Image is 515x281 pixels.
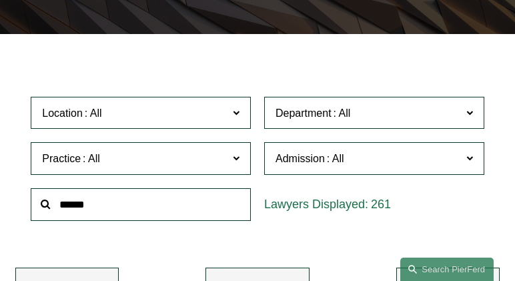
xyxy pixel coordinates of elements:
span: 261 [371,198,391,211]
span: Admission [276,153,325,164]
span: Department [276,107,332,119]
a: Search this site [400,258,494,281]
span: Practice [42,153,81,164]
span: Location [42,107,83,119]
